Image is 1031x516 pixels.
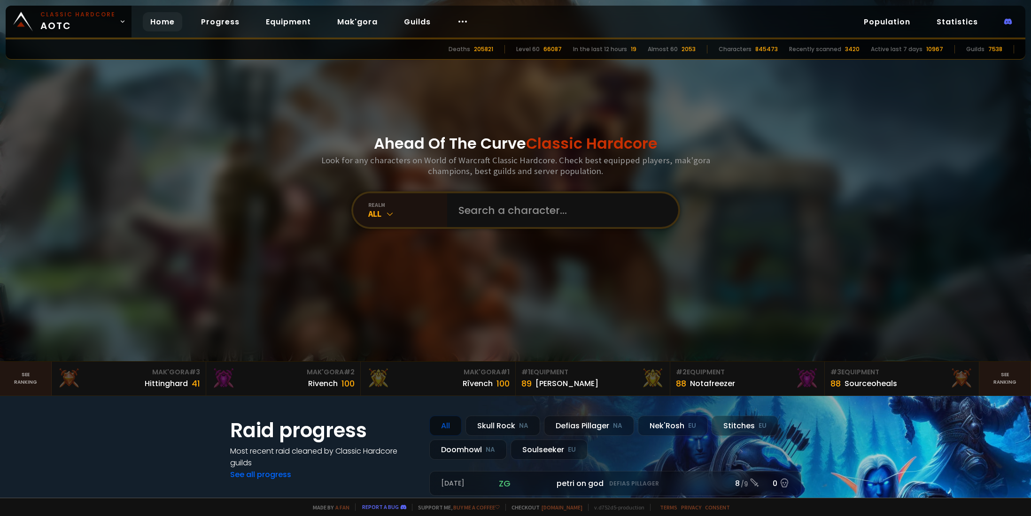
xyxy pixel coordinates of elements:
div: 7538 [988,45,1002,53]
span: AOTC [40,10,116,33]
div: Equipment [830,367,973,377]
a: Mak'Gora#3Hittinghard41 [52,362,206,395]
div: All [429,416,462,436]
div: Nek'Rosh [638,416,708,436]
div: Mak'Gora [212,367,355,377]
div: 2053 [682,45,696,53]
span: Made by [307,504,349,511]
div: Recently scanned [789,45,841,53]
div: Stitches [712,416,778,436]
div: Deaths [449,45,470,53]
span: # 2 [344,367,355,377]
a: Consent [705,504,730,511]
a: Privacy [681,504,701,511]
div: 89 [521,377,532,390]
div: 88 [830,377,841,390]
div: 19 [631,45,636,53]
small: EU [688,421,696,431]
a: See all progress [230,469,291,480]
small: EU [759,421,767,431]
h1: Ahead Of The Curve [374,132,658,155]
h1: Raid progress [230,416,418,445]
small: Classic Hardcore [40,10,116,19]
h4: Most recent raid cleaned by Classic Hardcore guilds [230,445,418,469]
div: Rîvench [463,378,493,389]
div: Guilds [966,45,984,53]
a: Equipment [258,12,318,31]
a: [DATE]zgpetri on godDefias Pillager8 /90 [429,471,801,496]
div: Equipment [521,367,664,377]
div: realm [368,201,447,208]
span: # 3 [830,367,841,377]
input: Search a character... [453,193,667,227]
div: Level 60 [516,45,540,53]
a: Terms [660,504,677,511]
span: # 1 [521,367,530,377]
div: Mak'Gora [57,367,200,377]
a: #3Equipment88Sourceoheals [825,362,979,395]
h3: Look for any characters on World of Warcraft Classic Hardcore. Check best equipped players, mak'g... [318,155,714,176]
div: [PERSON_NAME] [535,378,598,389]
span: v. d752d5 - production [588,504,644,511]
a: Seeranking [979,362,1031,395]
div: Active last 7 days [871,45,922,53]
a: Guilds [396,12,438,31]
div: All [368,208,447,219]
div: Rivench [308,378,338,389]
a: Classic HardcoreAOTC [6,6,132,38]
a: Report a bug [362,503,399,510]
a: Mak'Gora#2Rivench100 [206,362,361,395]
a: #2Equipment88Notafreezer [670,362,825,395]
small: EU [568,445,576,455]
div: Almost 60 [648,45,678,53]
span: # 1 [501,367,510,377]
div: Soulseeker [511,440,588,460]
div: Doomhowl [429,440,507,460]
a: Buy me a coffee [453,504,500,511]
a: a fan [335,504,349,511]
div: 10967 [926,45,943,53]
span: # 3 [189,367,200,377]
a: Home [143,12,182,31]
a: Population [856,12,918,31]
div: Notafreezer [690,378,735,389]
span: # 2 [676,367,687,377]
div: Sourceoheals [845,378,897,389]
small: NA [613,421,622,431]
div: Equipment [676,367,819,377]
div: Mak'Gora [366,367,509,377]
div: In the last 12 hours [573,45,627,53]
span: Classic Hardcore [526,133,658,154]
div: Hittinghard [145,378,188,389]
small: NA [486,445,495,455]
div: 100 [341,377,355,390]
a: Mak'Gora#1Rîvench100 [361,362,515,395]
span: Checkout [505,504,582,511]
a: Progress [194,12,247,31]
a: [DOMAIN_NAME] [542,504,582,511]
a: Mak'gora [330,12,385,31]
a: Statistics [929,12,985,31]
div: 41 [192,377,200,390]
div: Defias Pillager [544,416,634,436]
div: 66087 [543,45,562,53]
span: Support me, [412,504,500,511]
a: #1Equipment89[PERSON_NAME] [516,362,670,395]
div: Characters [719,45,752,53]
div: 205821 [474,45,493,53]
div: Skull Rock [465,416,540,436]
small: NA [519,421,528,431]
div: 3420 [845,45,860,53]
div: 845473 [755,45,778,53]
div: 100 [496,377,510,390]
div: 88 [676,377,686,390]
